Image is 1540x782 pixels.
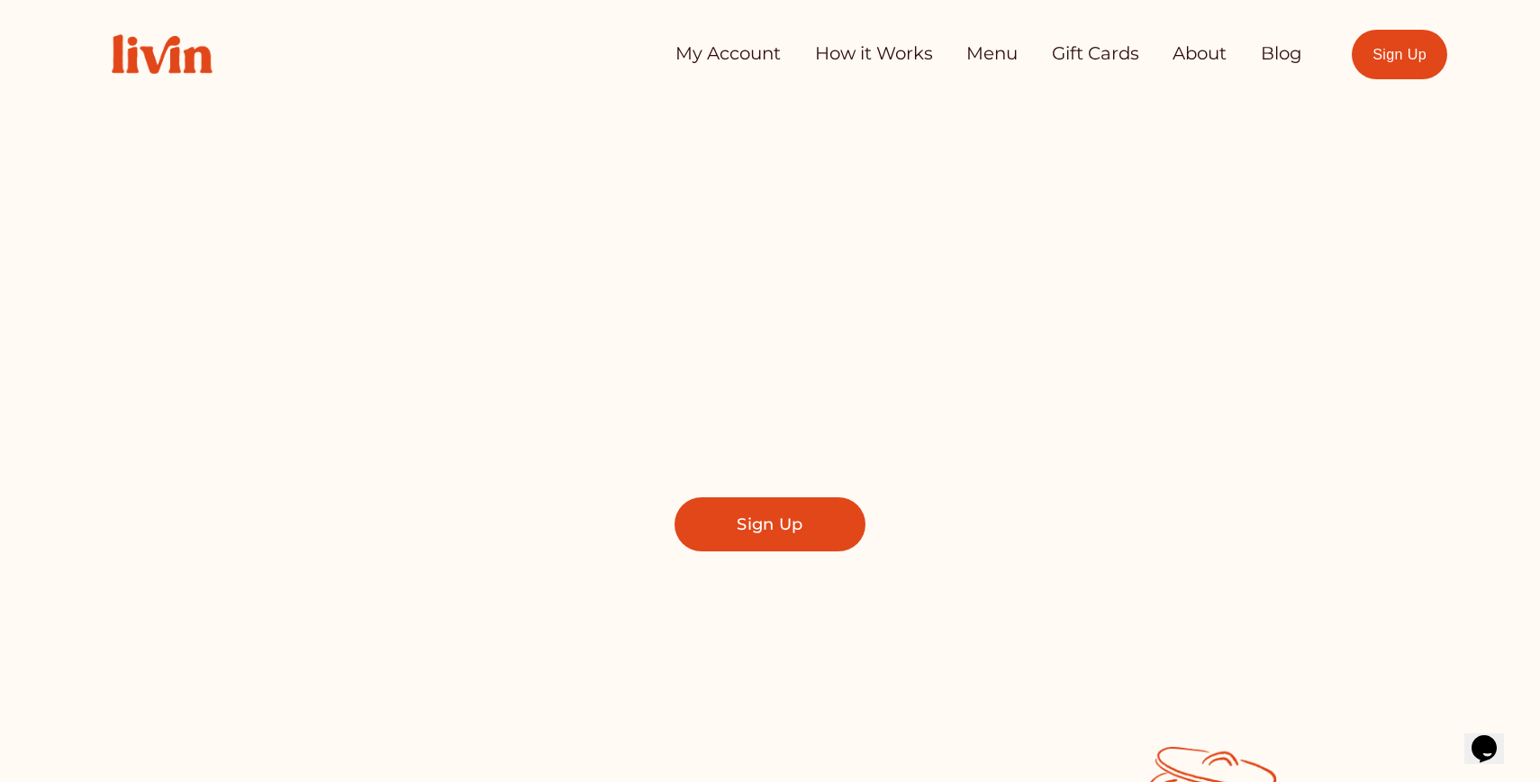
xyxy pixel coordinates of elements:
[384,234,1157,323] span: Take Back Your Evenings
[1261,36,1302,72] a: Blog
[675,36,781,72] a: My Account
[1173,36,1227,72] a: About
[1464,710,1522,764] iframe: chat widget
[1352,30,1448,79] a: Sign Up
[966,36,1018,72] a: Menu
[675,497,865,551] a: Sign Up
[815,36,933,72] a: How it Works
[1052,36,1139,72] a: Gift Cards
[93,15,231,93] img: Livin
[471,350,1070,430] span: Find a local chef who prepares customized, healthy meals in your kitchen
